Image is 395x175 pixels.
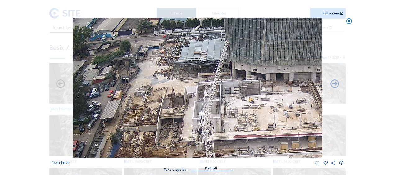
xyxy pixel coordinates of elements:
[329,79,340,89] i: Back
[191,166,231,171] div: Default
[73,18,322,158] img: Image
[55,79,66,89] i: Forward
[164,168,187,171] div: Take steps by:
[52,161,69,165] span: [DATE] 15:25
[323,11,339,15] div: Fullscreen
[205,166,217,171] div: Default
